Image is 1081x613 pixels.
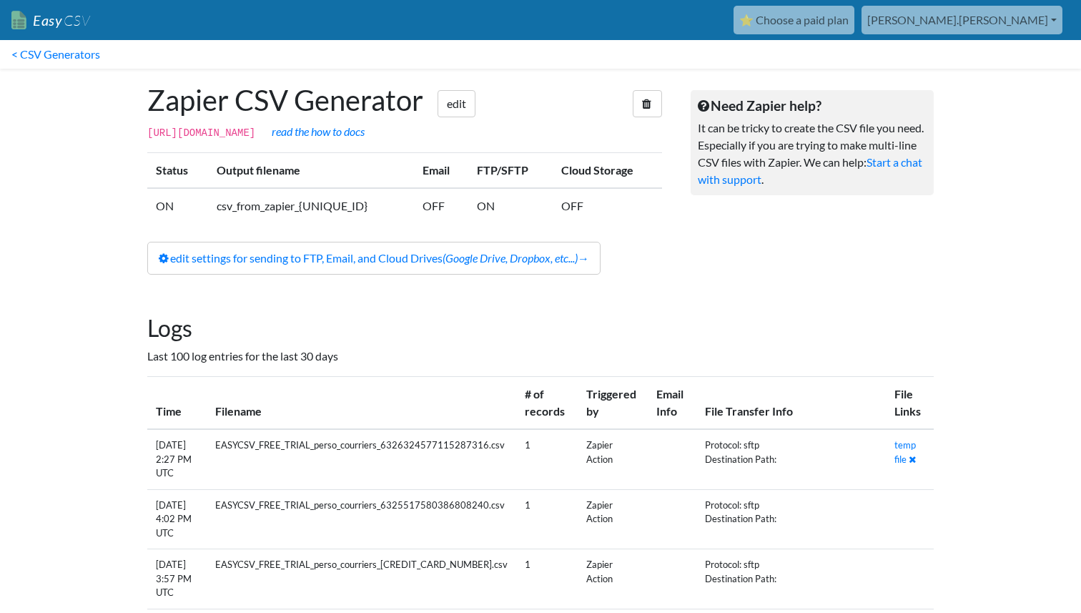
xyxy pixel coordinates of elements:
a: read the how to docs [272,124,365,138]
th: File Links [886,377,934,430]
td: Protocol: sftp Destination Path: [696,489,886,549]
td: ON [147,188,208,223]
h1: Zapier CSV Generator [147,83,662,117]
th: Cloud Storage [553,153,662,189]
th: Status [147,153,208,189]
th: Triggered by [578,377,648,430]
td: Zapier Action [578,549,648,609]
a: [PERSON_NAME].[PERSON_NAME] [862,6,1062,34]
td: EASYCSV_FREE_TRIAL_perso_courriers_6325517580386808240.csv [207,489,516,549]
td: 1 [516,549,578,609]
th: Email [414,153,468,189]
th: Time [147,377,207,430]
td: ON [468,188,553,223]
td: 1 [516,429,578,489]
td: csv_from_zapier_{UNIQUE_ID} [208,188,414,223]
i: (Google Drive, Dropbox, etc...) [443,251,578,265]
td: Zapier Action [578,489,648,549]
th: FTP/SFTP [468,153,553,189]
th: Email Info [648,377,696,430]
span: CSV [62,11,90,29]
th: File Transfer Info [696,377,886,430]
a: EasyCSV [11,6,90,35]
td: EASYCSV_FREE_TRIAL_perso_courriers_6326324577115287316.csv [207,429,516,489]
td: 1 [516,489,578,549]
td: Protocol: sftp Destination Path: [696,549,886,609]
td: [DATE] 2:27 PM UTC [147,429,207,489]
a: temp file [894,439,916,465]
a: ⭐ Choose a paid plan [734,6,854,34]
th: # of records [516,377,578,430]
td: [DATE] 4:02 PM UTC [147,489,207,549]
td: OFF [553,188,662,223]
p: Last 100 log entries for the last 30 days [147,348,934,365]
a: edit settings for sending to FTP, Email, and Cloud Drives(Google Drive, Dropbox, etc...)→ [147,242,601,275]
td: [DATE] 3:57 PM UTC [147,549,207,609]
code: [URL][DOMAIN_NAME] [147,127,255,139]
a: edit [438,90,475,117]
th: Output filename [208,153,414,189]
h2: Logs [147,315,934,342]
td: OFF [414,188,468,223]
td: Protocol: sftp Destination Path: [696,429,886,489]
h5: Need Zapier help? [698,97,927,114]
td: EASYCSV_FREE_TRIAL_perso_courriers_[CREDIT_CARD_NUMBER].csv [207,549,516,609]
td: Zapier Action [578,429,648,489]
p: It can be tricky to create the CSV file you need. Especially if you are trying to make multi-line... [698,119,927,188]
th: Filename [207,377,516,430]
